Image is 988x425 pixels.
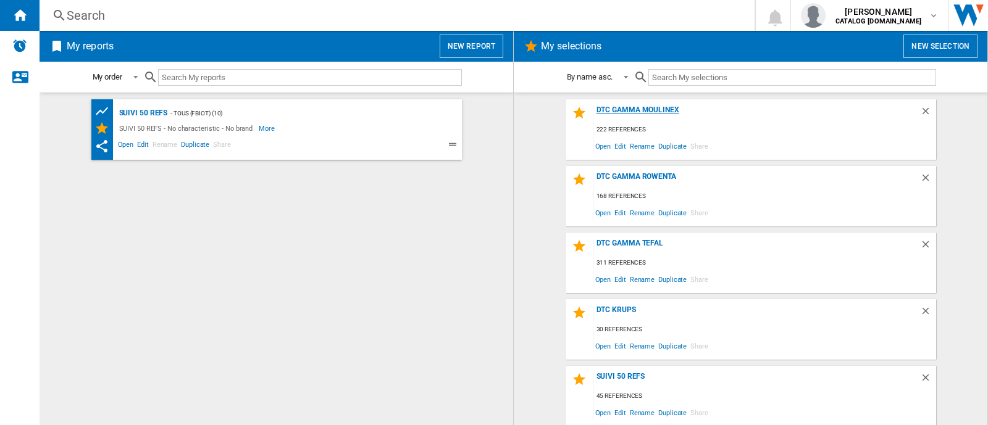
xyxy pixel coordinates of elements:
span: Rename [628,404,656,421]
span: Share [689,337,710,354]
div: 222 references [593,122,936,138]
span: Open [116,139,136,154]
span: Duplicate [179,139,211,154]
span: [PERSON_NAME] [835,6,921,18]
span: Edit [613,204,628,221]
span: Duplicate [656,337,689,354]
span: Share [689,138,710,154]
span: Rename [628,337,656,354]
span: Edit [613,404,628,421]
div: SUIVI 50 REFS [116,105,168,121]
span: Open [593,404,613,421]
div: Delete [920,372,936,389]
span: Edit [613,138,628,154]
span: Duplicate [656,138,689,154]
div: - TOUS (fbiot) (10) [167,105,437,121]
span: Rename [628,204,656,221]
input: Search My reports [158,69,462,86]
div: Delete [920,305,936,322]
h2: My selections [538,35,604,58]
span: More [259,121,277,136]
div: Delete [920,172,936,189]
div: DTC GAMMA MOULINEX [593,105,920,122]
span: Share [689,204,710,221]
span: Open [593,138,613,154]
button: New selection [903,35,978,58]
div: Product prices grid [94,104,116,119]
span: Share [689,271,710,287]
div: My order [93,72,122,81]
span: Edit [613,337,628,354]
button: New report [440,35,503,58]
img: profile.jpg [801,3,826,28]
div: Delete [920,239,936,255]
span: Duplicate [656,271,689,287]
img: alerts-logo.svg [12,38,27,53]
span: Open [593,204,613,221]
span: Share [689,404,710,421]
div: SUIVI 50 REFS [593,372,920,389]
div: 45 references [593,389,936,404]
span: Open [593,271,613,287]
span: Duplicate [656,204,689,221]
span: Edit [613,271,628,287]
ng-md-icon: This report has been shared with you [94,139,109,154]
div: Delete [920,105,936,122]
div: Search [67,7,722,24]
div: 311 references [593,255,936,271]
b: CATALOG [DOMAIN_NAME] [835,17,921,25]
div: 168 references [593,189,936,204]
div: My Selections [94,121,116,136]
span: Share [211,139,233,154]
span: Open [593,337,613,354]
h2: My reports [64,35,116,58]
div: DTC GAMMA TEFAL [593,239,920,255]
div: By name asc. [567,72,613,81]
div: SUIVI 50 REFS - No characteristic - No brand [116,121,259,136]
div: DTC Gamma Rowenta [593,172,920,189]
span: Edit [135,139,151,154]
div: DTC KRUPS [593,305,920,322]
div: 30 references [593,322,936,337]
span: Duplicate [656,404,689,421]
span: Rename [628,138,656,154]
span: Rename [151,139,179,154]
span: Rename [628,271,656,287]
input: Search My selections [648,69,936,86]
